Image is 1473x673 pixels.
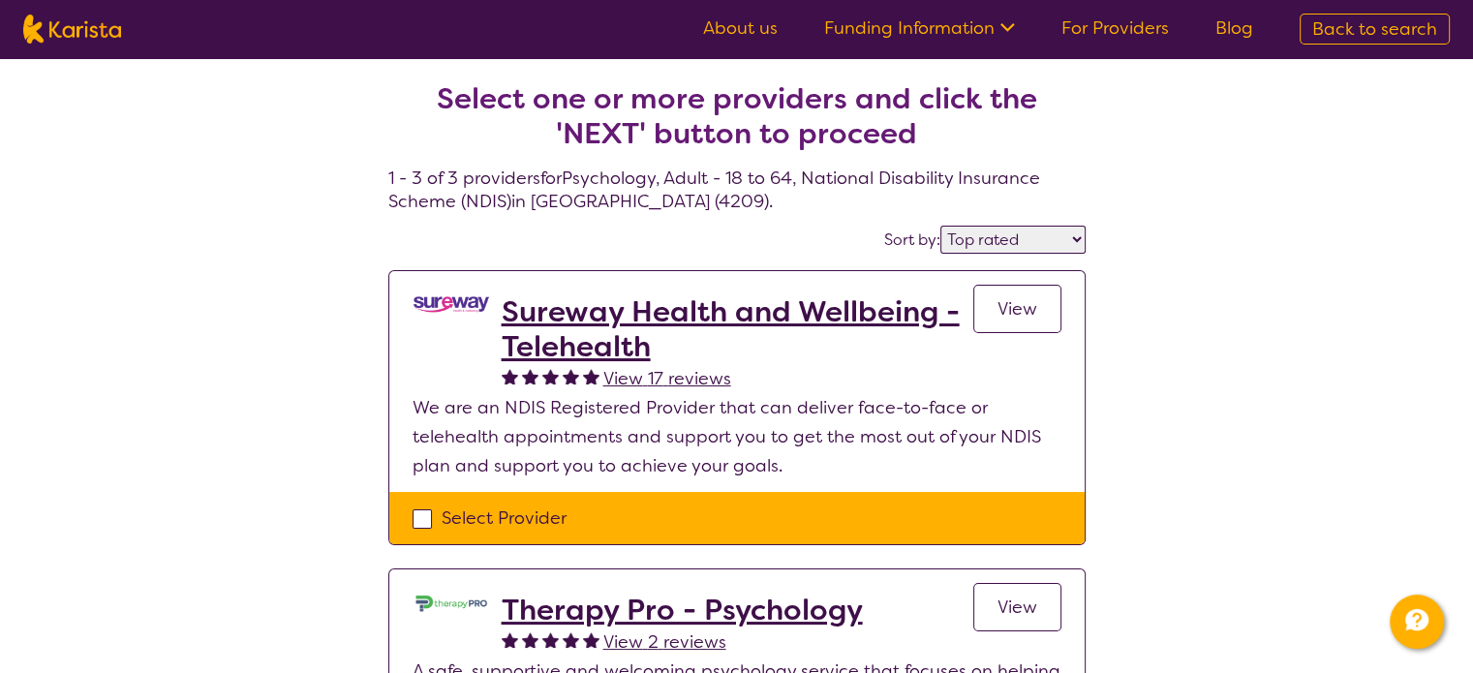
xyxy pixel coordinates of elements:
p: We are an NDIS Registered Provider that can deliver face-to-face or telehealth appointments and s... [413,393,1061,480]
img: fullstar [563,631,579,648]
img: Karista logo [23,15,121,44]
img: fullstar [502,368,518,384]
a: Back to search [1300,14,1450,45]
a: View [973,583,1061,631]
img: dzo1joyl8vpkomu9m2qk.jpg [413,593,490,614]
a: Funding Information [824,16,1015,40]
span: View 2 reviews [603,630,726,654]
img: vgwqq8bzw4bddvbx0uac.png [413,294,490,315]
a: Therapy Pro - Psychology [502,593,863,627]
a: For Providers [1061,16,1169,40]
a: Blog [1215,16,1253,40]
img: fullstar [583,368,599,384]
span: View [997,596,1037,619]
a: View 2 reviews [603,627,726,657]
img: fullstar [583,631,599,648]
span: View [997,297,1037,321]
img: fullstar [502,631,518,648]
button: Channel Menu [1390,595,1444,649]
img: fullstar [542,368,559,384]
a: About us [703,16,778,40]
img: fullstar [522,631,538,648]
a: View [973,285,1061,333]
img: fullstar [563,368,579,384]
a: View 17 reviews [603,364,731,393]
h2: Select one or more providers and click the 'NEXT' button to proceed [412,81,1062,151]
span: Back to search [1312,17,1437,41]
img: fullstar [542,631,559,648]
label: Sort by: [884,229,940,250]
a: Sureway Health and Wellbeing - Telehealth [502,294,973,364]
h4: 1 - 3 of 3 providers for Psychology , Adult - 18 to 64 , National Disability Insurance Scheme (ND... [388,35,1086,213]
span: View 17 reviews [603,367,731,390]
img: fullstar [522,368,538,384]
